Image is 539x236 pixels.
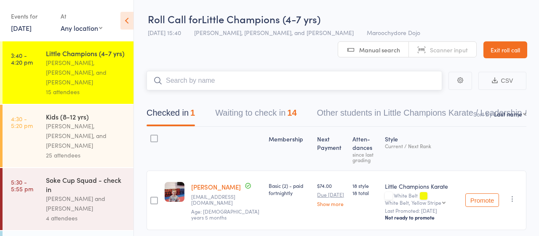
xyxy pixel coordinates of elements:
div: Current / Next Rank [385,143,459,149]
small: Last Promoted: [DATE] [385,208,459,214]
div: Not ready to promote [385,214,459,221]
small: davidlexe@bigpond.com [191,194,262,206]
span: Maroochydore Dojo [367,28,420,37]
div: 14 [287,108,296,117]
span: 18 total [352,189,378,196]
button: Waiting to check in14 [215,104,296,126]
img: image1752644194.png [165,182,184,202]
a: Exit roll call [483,41,527,58]
div: [PERSON_NAME], [PERSON_NAME], and [PERSON_NAME] [46,58,126,87]
a: [PERSON_NAME] [191,182,241,191]
div: Kids (8-12 yrs) [46,112,126,121]
div: $74.00 [317,182,346,206]
div: White Belt [385,193,459,205]
div: Events for [11,9,52,23]
div: Atten­dances [349,130,382,167]
a: [DATE] [11,23,32,33]
a: 5:30 -5:55 pmSoke Cup Squad - check in[PERSON_NAME] and [PERSON_NAME]4 attendees [3,168,133,230]
time: 3:40 - 4:20 pm [11,52,33,65]
button: CSV [478,72,526,90]
span: Roll Call for [148,12,202,26]
time: 5:30 - 5:55 pm [11,179,33,192]
button: Promote [465,193,499,207]
div: Soke Cup Squad - check in [46,175,126,194]
span: 18 style [352,182,378,189]
a: 3:40 -4:20 pmLittle Champions (4-7 yrs)[PERSON_NAME], [PERSON_NAME], and [PERSON_NAME]15 attendees [3,41,133,104]
div: 1 [190,108,195,117]
span: Manual search [359,46,400,54]
div: 25 attendees [46,150,126,160]
a: 4:30 -5:20 pmKids (8-12 yrs)[PERSON_NAME], [PERSON_NAME], and [PERSON_NAME]25 attendees [3,105,133,167]
span: Little Champions (4-7 yrs) [202,12,320,26]
div: 15 attendees [46,87,126,97]
div: Little Champions Karate [385,182,459,190]
input: Search by name [147,71,442,90]
div: Membership [265,130,314,167]
div: Little Champions (4-7 yrs) [46,49,126,58]
div: White Belt, Yellow Stripe [385,200,441,205]
span: Scanner input [430,46,468,54]
a: Show more [317,201,346,206]
div: 4 attendees [46,213,126,223]
label: Sort by [473,110,492,118]
time: 4:30 - 5:20 pm [11,115,33,129]
div: Last name [494,110,522,118]
span: Age: [DEMOGRAPHIC_DATA] years 5 months [191,208,259,221]
div: [PERSON_NAME], [PERSON_NAME], and [PERSON_NAME] [46,121,126,150]
span: [PERSON_NAME], [PERSON_NAME], and [PERSON_NAME] [194,28,354,37]
span: [DATE] 15:40 [148,28,181,37]
div: Style [382,130,462,167]
div: [PERSON_NAME] and [PERSON_NAME] [46,194,126,213]
div: Any location [61,23,102,33]
div: Next Payment [314,130,349,167]
small: Due [DATE] [317,192,346,198]
div: since last grading [352,152,378,163]
button: Checked in1 [147,104,195,126]
div: At [61,9,102,23]
div: Basic (2) - paid fortnightly [269,182,311,196]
